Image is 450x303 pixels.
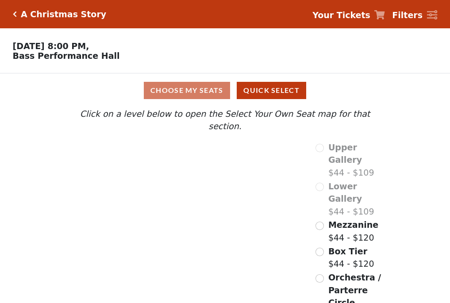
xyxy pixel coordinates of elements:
[328,246,367,256] span: Box Tier
[13,11,17,17] a: Click here to go back to filters
[392,9,437,22] a: Filters
[113,165,218,198] path: Lower Gallery - Seats Available: 0
[328,142,362,165] span: Upper Gallery
[328,181,362,204] span: Lower Gallery
[328,220,378,230] span: Mezzanine
[328,180,388,218] label: $44 - $109
[105,146,204,169] path: Upper Gallery - Seats Available: 0
[21,9,106,19] h5: A Christmas Story
[328,219,378,244] label: $44 - $120
[312,10,370,20] strong: Your Tickets
[237,82,306,99] button: Quick Select
[160,228,261,288] path: Orchestra / Parterre Circle - Seats Available: 179
[312,9,385,22] a: Your Tickets
[392,10,423,20] strong: Filters
[328,245,374,270] label: $44 - $120
[62,107,387,133] p: Click on a level below to open the Select Your Own Seat map for that section.
[328,141,388,179] label: $44 - $109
